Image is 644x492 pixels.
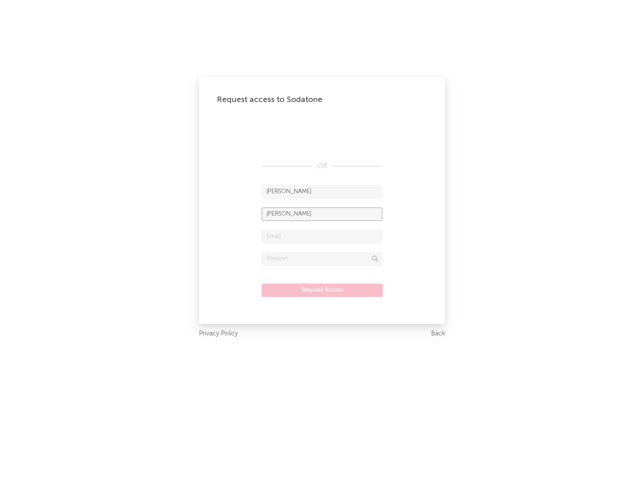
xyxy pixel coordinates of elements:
[262,284,383,297] button: Request Access
[217,94,427,105] div: Request access to Sodatone
[262,252,382,266] input: Division
[262,161,382,172] div: OR
[431,328,445,339] a: Back
[262,185,382,199] input: First Name
[262,208,382,221] input: Last Name
[262,230,382,243] input: Email
[199,328,238,339] a: Privacy Policy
